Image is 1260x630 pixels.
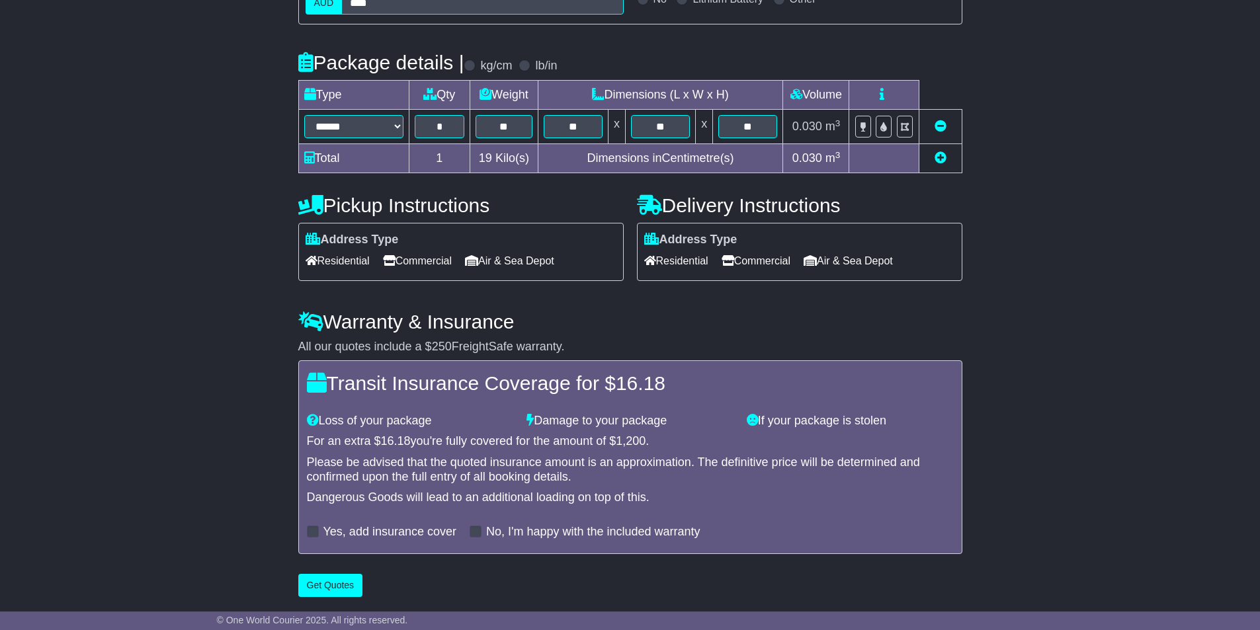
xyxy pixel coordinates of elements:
[480,59,512,73] label: kg/cm
[722,251,790,271] span: Commercial
[307,455,954,484] div: Please be advised that the quoted insurance amount is an approximation. The definitive price will...
[383,251,452,271] span: Commercial
[608,110,625,144] td: x
[470,81,538,110] td: Weight
[298,81,409,110] td: Type
[637,194,962,216] h4: Delivery Instructions
[409,144,470,173] td: 1
[783,81,849,110] td: Volume
[616,372,665,394] span: 16.18
[835,150,841,160] sup: 3
[307,434,954,449] div: For an extra $ you're fully covered for the amount of $ .
[825,120,841,133] span: m
[696,110,713,144] td: x
[740,414,960,428] div: If your package is stolen
[538,144,783,173] td: Dimensions in Centimetre(s)
[298,194,624,216] h4: Pickup Instructions
[298,52,464,73] h4: Package details |
[409,81,470,110] td: Qty
[307,491,954,505] div: Dangerous Goods will lead to an additional loading on top of this.
[804,251,893,271] span: Air & Sea Depot
[465,251,554,271] span: Air & Sea Depot
[835,118,841,128] sup: 3
[432,340,452,353] span: 250
[486,525,700,539] label: No, I'm happy with the included warranty
[306,233,399,247] label: Address Type
[479,151,492,165] span: 19
[792,120,822,133] span: 0.030
[935,151,946,165] a: Add new item
[381,434,411,448] span: 16.18
[323,525,456,539] label: Yes, add insurance cover
[300,414,521,428] div: Loss of your package
[298,574,363,597] button: Get Quotes
[538,81,783,110] td: Dimensions (L x W x H)
[306,251,370,271] span: Residential
[217,615,408,625] span: © One World Courier 2025. All rights reserved.
[535,59,557,73] label: lb/in
[520,414,740,428] div: Damage to your package
[298,311,962,333] h4: Warranty & Insurance
[470,144,538,173] td: Kilo(s)
[825,151,841,165] span: m
[298,340,962,354] div: All our quotes include a $ FreightSafe warranty.
[792,151,822,165] span: 0.030
[644,251,708,271] span: Residential
[935,120,946,133] a: Remove this item
[616,434,646,448] span: 1,200
[644,233,737,247] label: Address Type
[307,372,954,394] h4: Transit Insurance Coverage for $
[298,144,409,173] td: Total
